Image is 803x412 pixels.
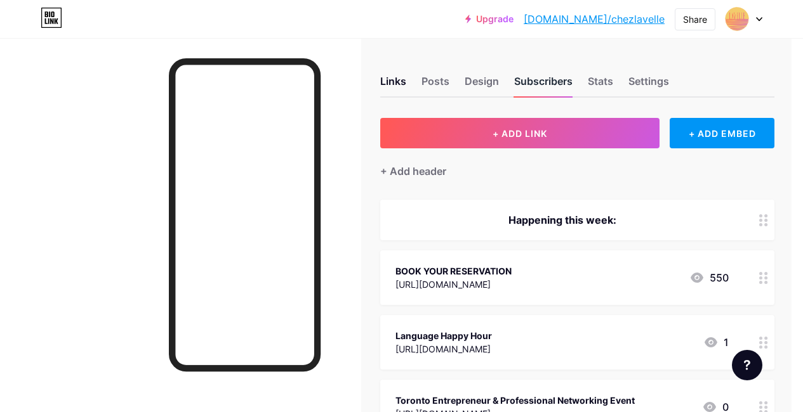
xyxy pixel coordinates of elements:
div: Stats [588,74,613,96]
div: Posts [421,74,449,96]
div: BOOK YOUR RESERVATION [395,264,512,278]
div: Happening this week: [395,212,729,228]
div: Settings [628,74,669,96]
div: + ADD EMBED [670,118,774,148]
div: Links [380,74,406,96]
div: [URL][DOMAIN_NAME] [395,278,512,291]
div: 550 [689,270,729,285]
div: Design [465,74,499,96]
button: + ADD LINK [380,118,660,148]
img: chezlavelle [725,7,749,31]
div: 1 [703,335,729,350]
a: Upgrade [465,14,514,24]
span: + ADD LINK [493,128,547,139]
div: Toronto Entrepreneur & Professional Networking Event [395,394,635,407]
div: Share [683,13,707,26]
div: Language Happy Hour [395,329,492,342]
div: + Add header [380,164,446,179]
div: [URL][DOMAIN_NAME] [395,342,492,356]
div: Subscribers [514,74,573,96]
a: [DOMAIN_NAME]/chezlavelle [524,11,665,27]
